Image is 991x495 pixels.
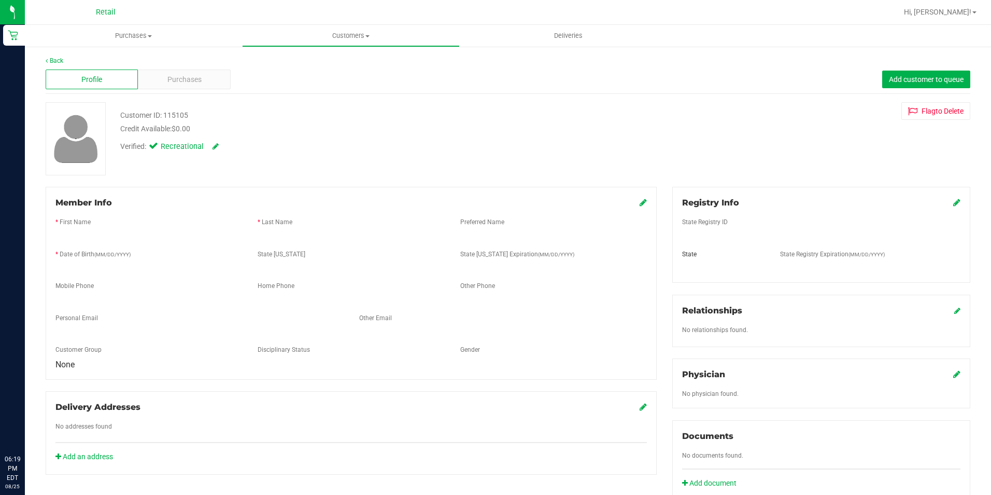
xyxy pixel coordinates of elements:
img: user-icon.png [49,112,103,166]
label: Last Name [262,217,292,227]
label: State Registry Expiration [780,250,885,259]
span: Purchases [25,31,242,40]
a: Customers [242,25,459,47]
div: Customer ID: 115105 [120,110,188,121]
span: No physician found. [682,390,739,397]
span: Relationships [682,306,742,315]
span: Customers [243,31,459,40]
label: No relationships found. [682,325,748,335]
span: $0.00 [172,125,190,133]
span: Add customer to queue [889,75,964,84]
span: Member Info [55,198,112,208]
iframe: Resource center [10,412,41,443]
label: First Name [60,217,91,227]
label: State Registry ID [682,217,728,227]
label: Other Email [359,313,392,323]
label: Preferred Name [460,217,504,227]
span: Hi, [PERSON_NAME]! [904,8,971,16]
div: Verified: [120,141,219,153]
div: Credit Available: [120,123,575,134]
label: Date of Birth [60,250,131,259]
label: Disciplinary Status [258,345,310,354]
p: 08/25 [5,483,20,490]
span: Registry Info [682,198,739,208]
span: Recreational [161,141,202,153]
label: State [US_STATE] Expiration [460,250,574,259]
label: Mobile Phone [55,281,94,291]
a: Deliveries [460,25,677,47]
span: (MM/DD/YYYY) [94,252,131,257]
label: Home Phone [258,281,294,291]
label: Gender [460,345,480,354]
inline-svg: Retail [8,30,18,40]
label: Customer Group [55,345,102,354]
label: No addresses found [55,422,112,431]
button: Add customer to queue [882,71,970,88]
label: Personal Email [55,313,98,323]
span: Physician [682,369,725,379]
span: No documents found. [682,452,743,459]
a: Add an address [55,452,113,461]
span: (MM/DD/YYYY) [538,252,574,257]
span: Delivery Addresses [55,402,140,412]
span: Retail [96,8,116,17]
label: Other Phone [460,281,495,291]
div: State [674,250,772,259]
p: 06:19 PM EDT [5,455,20,483]
span: Deliveries [540,31,597,40]
span: Documents [682,431,733,441]
span: (MM/DD/YYYY) [848,252,885,257]
a: Purchases [25,25,242,47]
a: Add document [682,478,742,489]
span: None [55,360,75,369]
button: Flagto Delete [901,102,970,120]
span: Profile [81,74,102,85]
label: State [US_STATE] [258,250,305,259]
a: Back [46,57,63,64]
span: Purchases [167,74,202,85]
